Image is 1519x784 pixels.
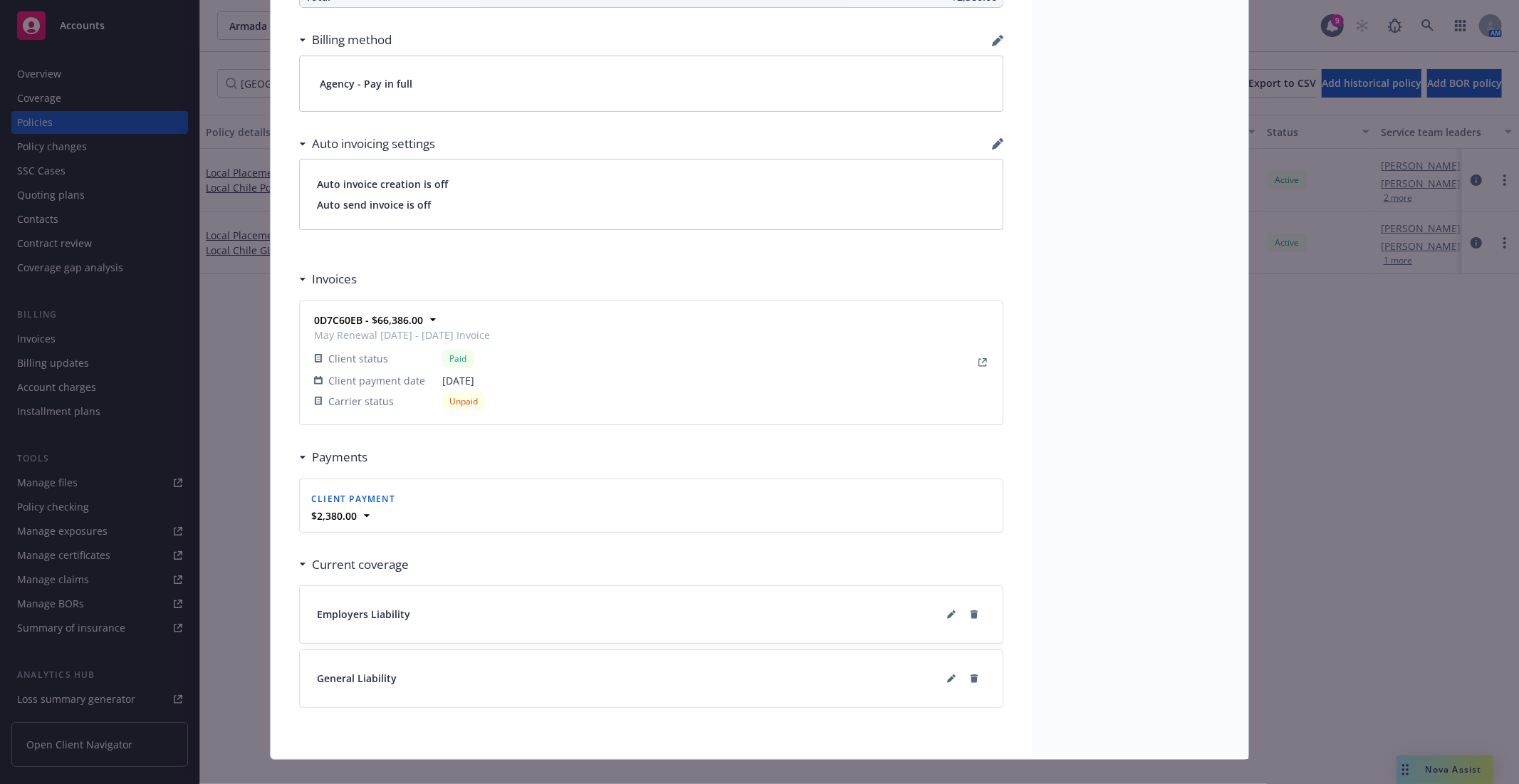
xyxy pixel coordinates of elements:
[442,373,490,388] span: [DATE]
[312,555,409,574] h3: Current coverage
[328,373,425,388] span: Client payment date
[312,31,392,49] h3: Billing method
[299,555,409,574] div: Current coverage
[317,671,397,686] span: General Liability
[311,493,395,505] span: Client payment
[311,509,357,523] strong: $2,380.00
[299,135,435,153] div: Auto invoicing settings
[314,313,423,327] strong: 0D7C60EB - $66,386.00
[312,270,357,288] h3: Invoices
[442,392,485,410] div: Unpaid
[314,328,490,343] span: May Renewal [DATE] - [DATE] Invoice
[974,354,991,371] a: View Invoice
[299,448,367,466] div: Payments
[300,56,1003,111] div: Agency - Pay in full
[317,197,986,212] span: Auto send invoice is off
[328,394,394,409] span: Carrier status
[312,448,367,466] h3: Payments
[299,270,357,288] div: Invoices
[299,31,392,49] div: Billing method
[312,135,435,153] h3: Auto invoicing settings
[317,177,986,192] span: Auto invoice creation is off
[317,607,410,622] span: Employers Liability
[442,350,474,367] div: Paid
[328,351,388,366] span: Client status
